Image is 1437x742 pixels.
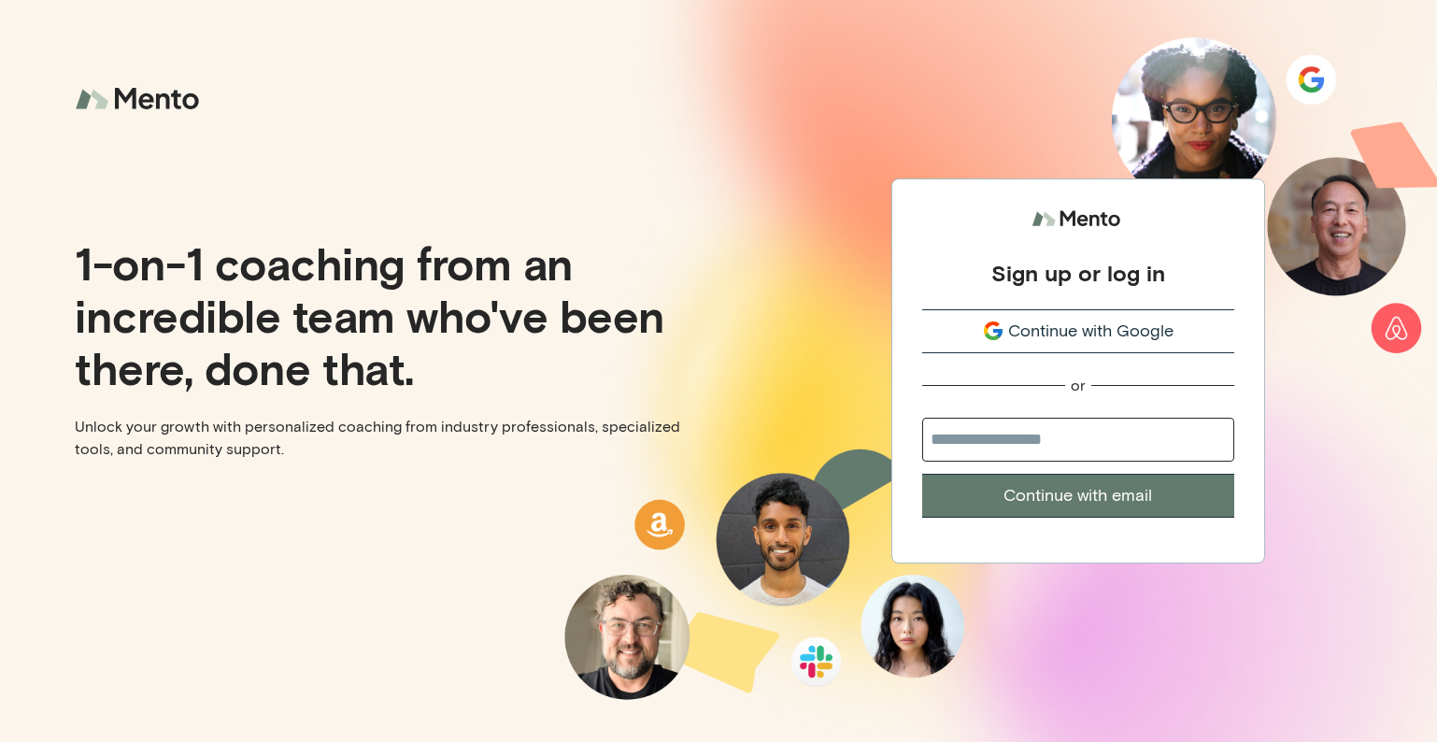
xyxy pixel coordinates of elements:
[1008,319,1174,344] span: Continue with Google
[75,236,704,393] p: 1-on-1 coaching from an incredible team who've been there, done that.
[922,474,1234,518] button: Continue with email
[922,309,1234,353] button: Continue with Google
[991,259,1165,287] div: Sign up or log in
[75,416,704,461] p: Unlock your growth with personalized coaching from industry professionals, specialized tools, and...
[75,75,206,124] img: logo
[1032,202,1125,236] img: logo.svg
[1071,376,1086,395] div: or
